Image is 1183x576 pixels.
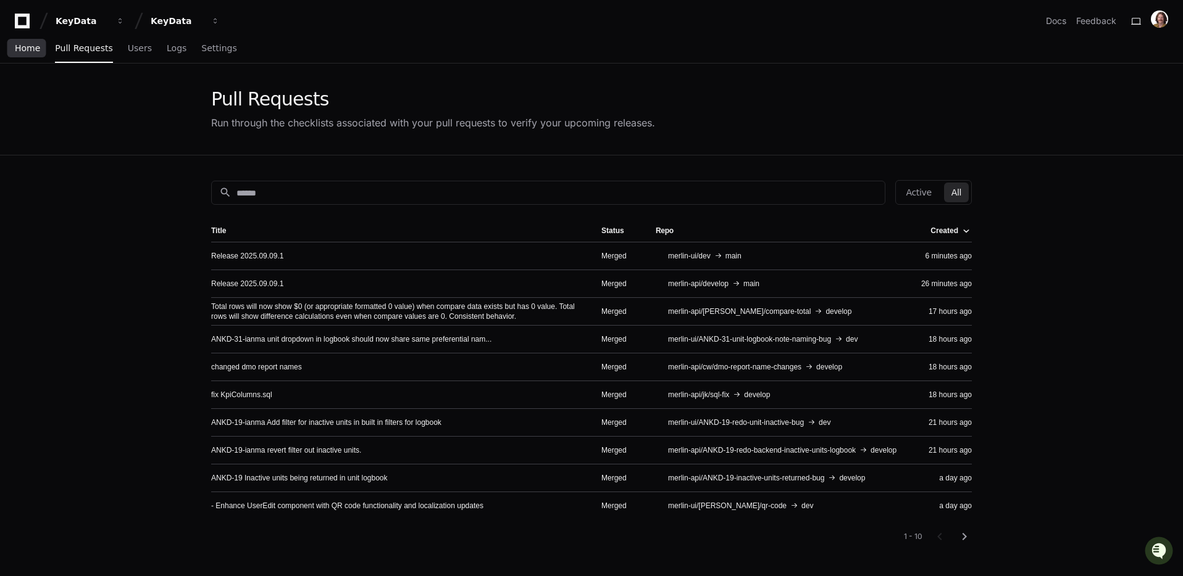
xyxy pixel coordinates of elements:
div: Status [601,226,624,236]
div: KeyData [56,15,109,27]
div: Created [930,226,969,236]
div: Run through the checklists associated with your pull requests to verify your upcoming releases. [211,115,655,130]
a: changed dmo report names [211,362,302,372]
span: Settings [201,44,236,52]
span: develop [839,473,865,483]
a: fix KpiColumns.sql [211,390,272,400]
a: Powered byPylon [87,192,149,202]
div: Merged [601,251,636,261]
div: Merged [601,362,636,372]
span: dev [801,501,813,511]
a: Total rows will now show $0 (or appropriate formatted 0 value) when compare data exists but has 0... [211,302,582,321]
div: Start new chat [56,92,203,104]
div: 18 hours ago [920,334,972,344]
span: develop [871,445,897,455]
div: Title [211,226,582,236]
div: a day ago [920,473,972,483]
div: 21 hours ago [920,418,972,427]
span: merlin-api/ANKD-19-redo-backend-inactive-units-logbook [668,445,856,455]
div: KeyData [151,15,204,27]
span: merlin-api/jk/sql-fix [668,390,729,400]
div: 6 minutes ago [920,251,972,261]
a: ANKD-31-ianma unit dropdown in logbook should now share same preferential nam... [211,334,491,344]
div: Merged [601,418,636,427]
a: Pull Requests [55,35,112,63]
a: Home [15,35,40,63]
span: merlin-ui/dev [668,251,711,261]
button: KeyData [146,10,225,32]
span: merlin-ui/[PERSON_NAME]/qr-code [668,501,787,511]
a: ANKD-19-ianma Add filter for inactive units in built in filters for logbook [211,418,441,427]
button: See all [191,132,225,147]
span: merlin-api/[PERSON_NAME]/compare-total [668,307,811,316]
div: Merged [601,307,636,316]
div: Merged [601,390,636,400]
img: Robert Klasen [12,154,32,182]
span: • [102,165,107,175]
a: Release 2025.09.09.1 [211,279,283,289]
div: 21 hours ago [920,445,972,455]
span: Pylon [123,193,149,202]
a: Settings [201,35,236,63]
div: Pull Requests [211,88,655,110]
span: merlin-api/develop [668,279,729,289]
span: merlin-api/cw/dmo-report-name-changes [668,362,801,372]
mat-icon: search [219,186,232,199]
img: ACg8ocLxjWwHaTxEAox3-XWut-danNeJNGcmSgkd_pWXDZ2crxYdQKg=s96-c [1151,10,1168,28]
div: a day ago [920,501,972,511]
button: All [944,183,969,202]
span: develop [826,307,851,316]
img: PlayerZero [12,12,37,37]
div: We're available if you need us! [56,104,170,114]
div: 18 hours ago [920,390,972,400]
a: Users [128,35,152,63]
span: [PERSON_NAME] [38,165,100,175]
a: Docs [1046,15,1066,27]
a: - Enhance UserEdit component with QR code functionality and localization updates [211,501,483,511]
span: develop [816,362,842,372]
button: KeyData [51,10,130,32]
span: Pull Requests [55,44,112,52]
div: Created [930,226,958,236]
span: develop [744,390,770,400]
div: 17 hours ago [920,307,972,316]
span: [DATE] [109,165,135,175]
div: Title [211,226,226,236]
span: main [743,279,759,289]
span: merlin-ui/ANKD-31-unit-logbook-note-naming-bug [668,334,831,344]
div: Welcome [12,49,225,69]
a: ANKD-19 Inactive units being returned in unit logbook [211,473,388,483]
a: Release 2025.09.09.1 [211,251,283,261]
button: Active [898,183,938,202]
div: Merged [601,279,636,289]
div: Merged [601,473,636,483]
div: Status [601,226,636,236]
img: 1756235613930-3d25f9e4-fa56-45dd-b3ad-e072dfbd1548 [12,92,35,114]
span: Logs [167,44,186,52]
div: Merged [601,445,636,455]
div: Merged [601,334,636,344]
span: main [725,251,742,261]
th: Repo [646,220,910,242]
div: 26 minutes ago [920,279,972,289]
iframe: Open customer support [1143,535,1177,569]
span: merlin-ui/ANKD-19-redo-unit-inactive-bug [668,418,804,427]
span: merlin-api/ANKD-19-inactive-units-returned-bug [668,473,824,483]
button: Feedback [1076,15,1116,27]
span: Home [15,44,40,52]
span: dev [846,334,858,344]
div: 1 - 10 [904,532,922,541]
span: Users [128,44,152,52]
span: dev [819,418,830,427]
div: Merged [601,501,636,511]
img: 1756235613930-3d25f9e4-fa56-45dd-b3ad-e072dfbd1548 [25,166,35,176]
div: Past conversations [12,134,83,144]
div: 18 hours ago [920,362,972,372]
button: Start new chat [210,96,225,110]
img: 8294786374016_798e290d9caffa94fd1d_72.jpg [26,92,48,114]
mat-icon: chevron_right [957,529,972,544]
a: Logs [167,35,186,63]
a: ANKD-19-ianma revert filter out inactive units. [211,445,361,455]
